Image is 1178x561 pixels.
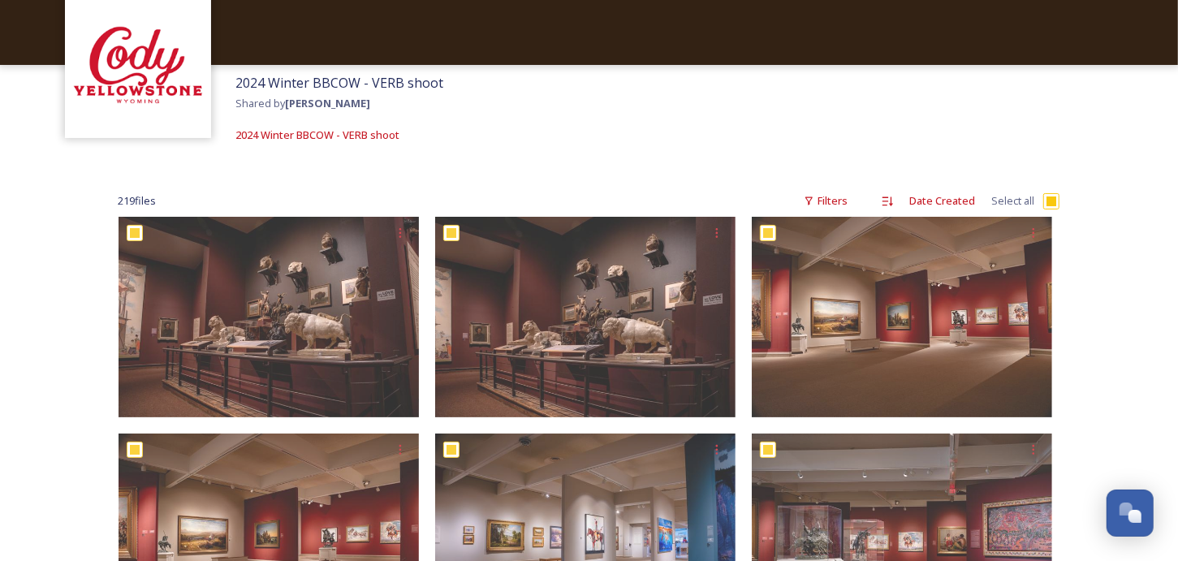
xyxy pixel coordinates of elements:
span: Select all [992,193,1035,209]
img: ext_1736542411.96223_christian.miklos@verbinteractive.com-BBCW-Whitney Art-21.jpg [119,217,419,417]
span: 2024 Winter BBCOW - VERB shoot [235,74,443,92]
div: Filters [796,185,857,217]
button: Open Chat [1107,490,1154,537]
strong: [PERSON_NAME] [285,96,370,110]
div: Date Created [902,185,984,217]
span: 2024 Winter BBCOW - VERB shoot [235,127,399,142]
a: 2024 Winter BBCOW - VERB shoot [235,125,399,145]
span: 219 file s [119,193,157,209]
img: ext_1736542393.601991_christian.miklos@verbinteractive.com-BBCW-Whitney Art-22.jpg [752,217,1052,417]
span: Shared by [235,96,370,110]
img: ext_1736542400.956765_christian.miklos@verbinteractive.com-BBCW-Whitney Art-21-V2.jpg [435,217,736,417]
